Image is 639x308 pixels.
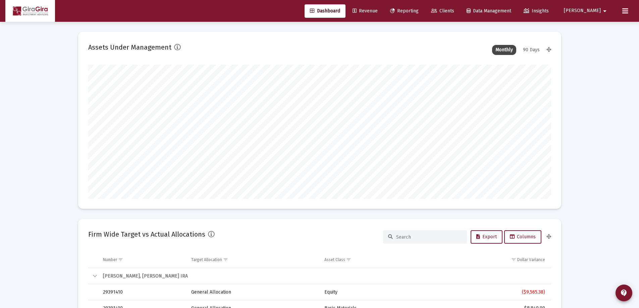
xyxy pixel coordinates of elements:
td: Column Asset Class [320,252,423,268]
span: Show filter options for column 'Dollar Variance' [511,257,516,262]
td: Column Number [98,252,187,268]
h2: Firm Wide Target vs Actual Allocations [88,229,205,240]
a: Insights [518,4,554,18]
span: Clients [431,8,454,14]
td: 29391410 [98,284,187,300]
h2: Assets Under Management [88,42,171,53]
img: Dashboard [10,4,50,18]
a: Revenue [347,4,383,18]
div: Asset Class [324,257,345,262]
td: General Allocation [187,284,320,300]
div: 90 Days [520,45,543,55]
button: Export [471,230,502,244]
div: Monthly [492,45,516,55]
span: Insights [524,8,549,14]
div: Target Allocation [191,257,222,262]
div: ($9,565.38) [428,289,545,296]
td: Collapse [88,268,98,284]
a: Data Management [461,4,517,18]
span: Columns [510,234,536,240]
td: Column Dollar Variance [423,252,551,268]
span: Export [476,234,497,240]
div: Dollar Variance [517,257,545,262]
a: Dashboard [305,4,345,18]
span: Show filter options for column 'Asset Class' [346,257,351,262]
span: Show filter options for column 'Target Allocation' [223,257,228,262]
a: Reporting [385,4,424,18]
div: [PERSON_NAME], [PERSON_NAME] IRA [103,273,545,280]
span: Data Management [467,8,511,14]
span: [PERSON_NAME] [564,8,601,14]
a: Clients [426,4,460,18]
button: Columns [504,230,541,244]
td: Equity [320,284,423,300]
span: Revenue [353,8,378,14]
span: Show filter options for column 'Number' [118,257,123,262]
input: Search [396,234,462,240]
td: Column Target Allocation [187,252,320,268]
mat-icon: contact_support [620,289,628,297]
span: Reporting [390,8,419,14]
mat-icon: arrow_drop_down [601,4,609,18]
div: Number [103,257,117,262]
span: Dashboard [310,8,340,14]
button: [PERSON_NAME] [556,4,617,17]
